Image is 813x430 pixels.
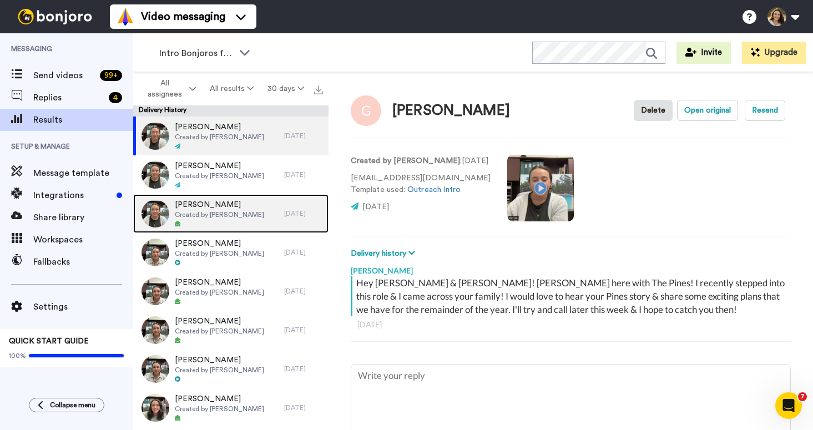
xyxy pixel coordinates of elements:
span: Video messaging [141,9,225,24]
span: QUICK START GUIDE [9,337,89,345]
span: Created by [PERSON_NAME] [175,404,264,413]
img: bj-logo-header-white.svg [13,9,97,24]
div: [DATE] [357,319,784,330]
span: [PERSON_NAME] [175,393,264,404]
span: Share library [33,211,133,224]
img: 8ddaa0b8-216c-4cb7-b098-2eec9663b3ff-thumb.jpg [142,394,169,422]
span: Collapse menu [50,401,95,409]
a: [PERSON_NAME]Created by [PERSON_NAME][DATE] [133,311,329,350]
a: Outreach Intro [407,186,461,194]
div: [PERSON_NAME] [392,103,510,119]
button: Delete [634,100,673,121]
button: All assignees [135,73,203,104]
span: Created by [PERSON_NAME] [175,327,264,336]
span: [PERSON_NAME] [175,355,264,366]
div: 4 [109,92,122,103]
span: [PERSON_NAME] [175,238,264,249]
img: 8f448cd2-b8e3-46be-b925-8a22fc82307d-thumb.jpg [142,239,169,266]
div: [DATE] [284,365,323,373]
button: Upgrade [742,42,806,64]
img: vm-color.svg [117,8,134,26]
div: [DATE] [284,131,323,140]
span: [PERSON_NAME] [175,122,264,133]
button: All results [203,79,261,99]
span: Send videos [33,69,95,82]
a: [PERSON_NAME]Created by [PERSON_NAME][DATE] [133,117,329,155]
span: [DATE] [362,203,389,211]
img: export.svg [314,85,323,94]
img: fb5f7b04-4531-4b5e-80fe-5946e8d71107-thumb.jpg [142,355,169,383]
span: Created by [PERSON_NAME] [175,249,264,258]
button: Export all results that match these filters now. [311,80,326,97]
img: b1990bd8-d3e9-413d-936e-d8ba07e21216-thumb.jpg [142,161,169,189]
a: [PERSON_NAME]Created by [PERSON_NAME][DATE] [133,194,329,233]
span: 7 [798,392,807,401]
span: [PERSON_NAME] [175,160,264,171]
span: Created by [PERSON_NAME] [175,133,264,141]
a: [PERSON_NAME]Created by [PERSON_NAME][DATE] [133,388,329,427]
div: [DATE] [284,209,323,218]
img: Image of Greg [351,95,381,126]
button: Invite [676,42,731,64]
div: [DATE] [284,248,323,257]
button: Collapse menu [29,398,104,412]
span: Created by [PERSON_NAME] [175,288,264,297]
a: [PERSON_NAME]Created by [PERSON_NAME][DATE] [133,233,329,272]
span: All assignees [142,78,187,100]
strong: Created by [PERSON_NAME] [351,157,460,165]
div: [DATE] [284,287,323,296]
div: Hey [PERSON_NAME] & [PERSON_NAME]! [PERSON_NAME] here with The Pines! I recently stepped into thi... [356,276,788,316]
div: 99 + [100,70,122,81]
span: Created by [PERSON_NAME] [175,171,264,180]
a: [PERSON_NAME]Created by [PERSON_NAME][DATE] [133,155,329,194]
a: [PERSON_NAME]Created by [PERSON_NAME][DATE] [133,272,329,311]
span: Created by [PERSON_NAME] [175,366,264,375]
div: [PERSON_NAME] [351,260,791,276]
iframe: Intercom live chat [775,392,802,419]
button: 30 days [260,79,311,99]
span: Workspaces [33,233,133,246]
img: 18ae809a-ca60-42db-92fd-2396c8e96e2f-thumb.jpg [142,122,169,150]
span: Message template [33,166,133,180]
span: [PERSON_NAME] [175,199,264,210]
button: Open original [677,100,738,121]
span: Intro Bonjoros for NTXGD [159,47,234,60]
span: [PERSON_NAME] [175,277,264,288]
div: [DATE] [284,403,323,412]
img: b1990bd8-d3e9-413d-936e-d8ba07e21216-thumb.jpg [142,200,169,227]
p: : [DATE] [351,155,491,167]
img: fb5f7b04-4531-4b5e-80fe-5946e8d71107-thumb.jpg [142,316,169,344]
a: [PERSON_NAME]Created by [PERSON_NAME][DATE] [133,350,329,388]
span: [PERSON_NAME] [175,316,264,327]
span: 100% [9,351,26,360]
span: Integrations [33,189,112,202]
button: Delivery history [351,247,418,260]
div: Delivery History [133,105,329,117]
p: [EMAIL_ADDRESS][DOMAIN_NAME] Template used: [351,173,491,196]
button: Resend [745,100,785,121]
span: Results [33,113,133,127]
div: [DATE] [284,326,323,335]
div: [DATE] [284,170,323,179]
span: Replies [33,91,104,104]
span: Settings [33,300,133,313]
span: Created by [PERSON_NAME] [175,210,264,219]
img: 11b97e4b-d2d7-4db8-ad5f-3b889906a49b-thumb.jpg [142,277,169,305]
span: Fallbacks [33,255,133,269]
